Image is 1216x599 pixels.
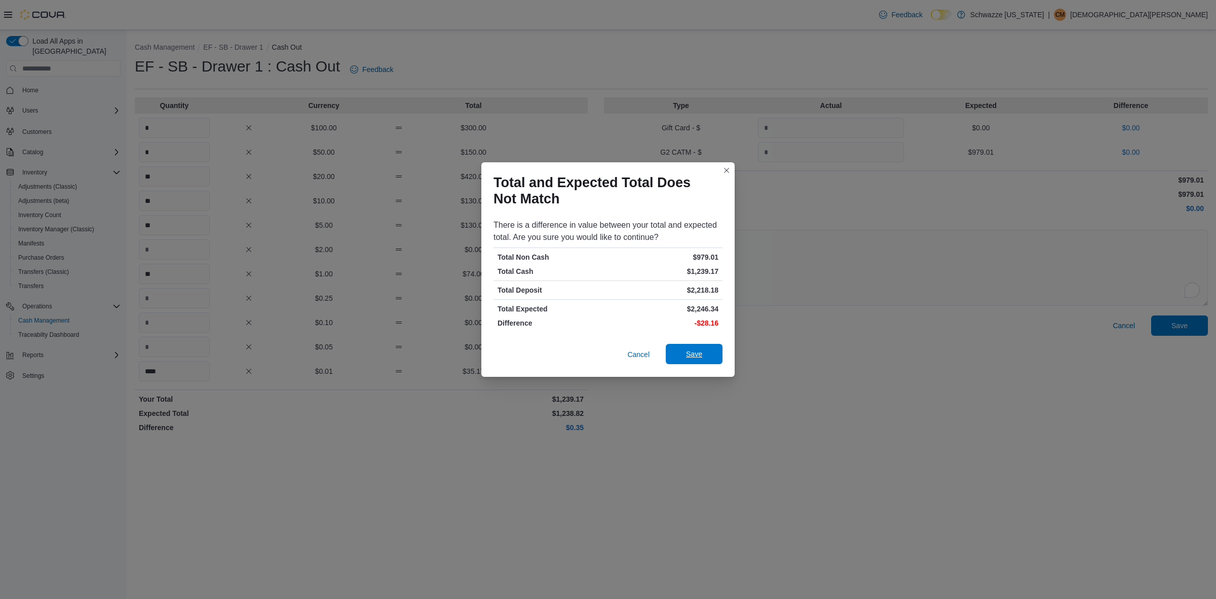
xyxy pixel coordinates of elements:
[686,349,702,359] span: Save
[610,318,718,328] p: -$28.16
[498,285,606,295] p: Total Deposit
[720,164,733,177] button: Closes this modal window
[610,266,718,276] p: $1,239.17
[493,219,723,243] div: There is a difference in value between your total and expected total. Are you sure you would like...
[666,344,723,364] button: Save
[610,285,718,295] p: $2,218.18
[498,304,606,314] p: Total Expected
[610,252,718,262] p: $979.01
[498,318,606,328] p: Difference
[623,344,654,365] button: Cancel
[498,266,606,276] p: Total Cash
[627,349,650,360] span: Cancel
[498,252,606,262] p: Total Non Cash
[493,174,714,207] h1: Total and Expected Total Does Not Match
[610,304,718,314] p: $2,246.34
